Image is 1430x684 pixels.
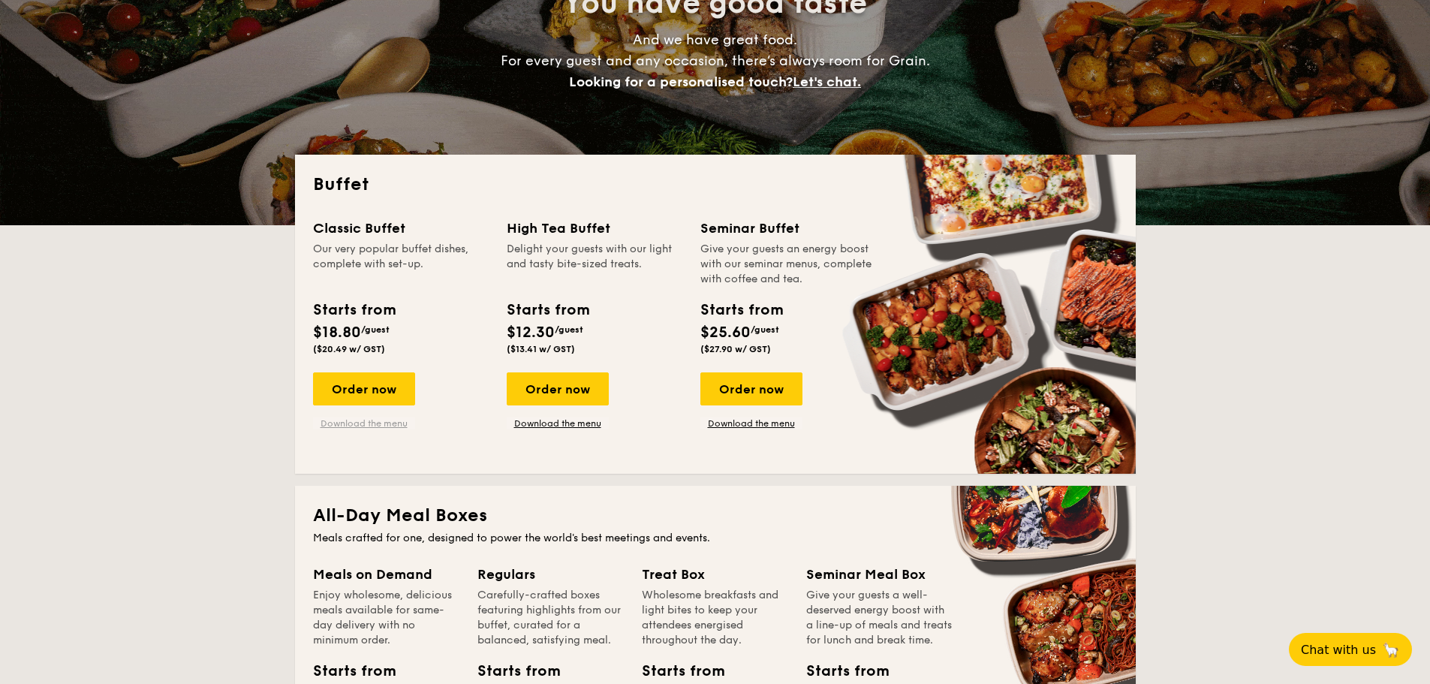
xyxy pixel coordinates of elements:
div: Our very popular buffet dishes, complete with set-up. [313,242,489,287]
span: $25.60 [700,324,751,342]
span: Chat with us [1301,643,1376,657]
div: Starts from [313,660,381,682]
div: Enjoy wholesome, delicious meals available for same-day delivery with no minimum order. [313,588,459,648]
span: ($13.41 w/ GST) [507,344,575,354]
div: Starts from [700,299,782,321]
div: Starts from [806,660,874,682]
h2: All-Day Meal Boxes [313,504,1118,528]
div: Seminar Meal Box [806,564,953,585]
span: 🦙 [1382,641,1400,658]
span: /guest [361,324,390,335]
span: Let's chat. [793,74,861,90]
span: $18.80 [313,324,361,342]
div: Give your guests an energy boost with our seminar menus, complete with coffee and tea. [700,242,876,287]
div: Meals on Demand [313,564,459,585]
a: Download the menu [313,417,415,429]
div: Starts from [477,660,545,682]
div: Give your guests a well-deserved energy boost with a line-up of meals and treats for lunch and br... [806,588,953,648]
div: High Tea Buffet [507,218,682,239]
div: Order now [507,372,609,405]
span: ($20.49 w/ GST) [313,344,385,354]
div: Order now [700,372,802,405]
div: Carefully-crafted boxes featuring highlights from our buffet, curated for a balanced, satisfying ... [477,588,624,648]
button: Chat with us🦙 [1289,633,1412,666]
span: And we have great food. For every guest and any occasion, there’s always room for Grain. [501,32,930,90]
div: Seminar Buffet [700,218,876,239]
div: Meals crafted for one, designed to power the world's best meetings and events. [313,531,1118,546]
span: $12.30 [507,324,555,342]
a: Download the menu [507,417,609,429]
div: Order now [313,372,415,405]
div: Treat Box [642,564,788,585]
div: Wholesome breakfasts and light bites to keep your attendees energised throughout the day. [642,588,788,648]
div: Starts from [642,660,709,682]
span: Looking for a personalised touch? [569,74,793,90]
span: /guest [751,324,779,335]
div: Classic Buffet [313,218,489,239]
h2: Buffet [313,173,1118,197]
span: /guest [555,324,583,335]
div: Starts from [507,299,589,321]
div: Regulars [477,564,624,585]
div: Delight your guests with our light and tasty bite-sized treats. [507,242,682,287]
a: Download the menu [700,417,802,429]
div: Starts from [313,299,395,321]
span: ($27.90 w/ GST) [700,344,771,354]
